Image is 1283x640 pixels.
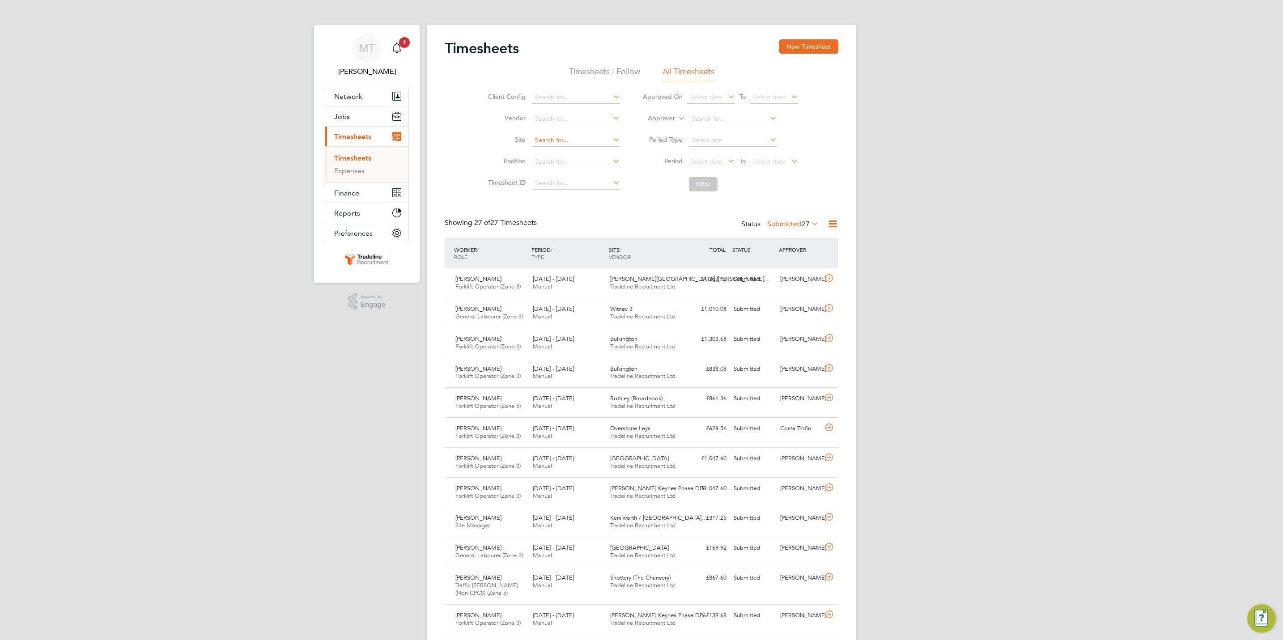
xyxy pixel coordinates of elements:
span: 27 of [474,218,490,227]
div: Submitted [730,421,777,436]
div: [PERSON_NAME] [777,332,823,347]
div: Status [741,218,820,231]
div: [PERSON_NAME] [777,511,823,526]
span: Manual [533,521,552,529]
span: [DATE] - [DATE] [533,335,574,343]
span: Marina Takkou [325,66,409,77]
span: Manual [533,462,552,470]
span: Forklift Operator (Zone 5) [455,402,521,410]
span: [DATE] - [DATE] [533,305,574,313]
span: [DATE] - [DATE] [533,574,574,581]
span: To [737,155,748,167]
span: Network [334,92,362,101]
a: MT[PERSON_NAME] [325,34,409,77]
span: Manual [533,343,552,350]
input: Select one [689,134,777,147]
span: 27 [802,220,810,229]
span: ROLE [454,253,467,260]
button: Finance [325,183,408,203]
span: [PERSON_NAME] [455,335,501,343]
span: Tradeline Recruitment Ltd [610,462,675,470]
span: Manual [533,402,552,410]
span: [PERSON_NAME] [455,275,501,283]
span: [PERSON_NAME] [455,454,501,462]
label: Submitted [767,220,819,229]
span: [DATE] - [DATE] [533,484,574,492]
span: Manual [533,492,552,500]
div: £1,047.60 [684,481,730,496]
span: [PERSON_NAME] [455,514,501,521]
label: Approver [635,114,675,123]
label: Vendor [485,114,526,122]
a: Powered byEngage [348,293,386,310]
span: Select date [690,157,722,165]
span: Finance [334,189,359,197]
div: £838.08 [684,362,730,377]
button: Jobs [325,106,408,126]
div: Submitted [730,332,777,347]
span: Tradeline Recruitment Ltd [610,492,675,500]
label: Timesheet ID [485,178,526,186]
label: Site [485,136,526,144]
span: / [551,246,552,253]
input: Search for... [532,113,620,125]
button: New Timesheet [779,39,838,54]
span: Manual [533,551,552,559]
div: £139.68 [684,608,730,623]
span: Forklift Operator (Zone 3) [455,343,521,350]
span: [GEOGRAPHIC_DATA] [610,544,669,551]
span: Bulkington [610,365,637,373]
div: [PERSON_NAME] [777,302,823,317]
div: Submitted [730,302,777,317]
span: Tradeline Recruitment Ltd [610,521,675,529]
span: Manual [533,283,552,290]
span: General Labourer (Zone 3) [455,551,523,559]
input: Search for... [689,113,777,125]
div: Submitted [730,391,777,406]
div: £1,010.08 [684,302,730,317]
button: Engage Resource Center [1247,604,1276,633]
h2: Timesheets [445,39,519,57]
a: Timesheets [334,154,371,162]
span: [PERSON_NAME] Keynes Phase DP6 [610,611,706,619]
div: Submitted [730,608,777,623]
span: [DATE] - [DATE] [533,424,574,432]
span: 27 Timesheets [474,218,537,227]
div: [PERSON_NAME] [777,451,823,466]
label: Position [485,157,526,165]
div: £1,257.12 [684,272,730,287]
div: Submitted [730,362,777,377]
span: [PERSON_NAME] [455,544,501,551]
span: Forklift Operator (Zone 3) [455,462,521,470]
span: [PERSON_NAME] [455,365,501,373]
button: Reports [325,203,408,223]
span: Timesheets [334,132,371,141]
div: PERIOD [529,242,607,265]
div: Timesheets [325,146,408,182]
span: To [737,91,748,102]
span: / [620,246,621,253]
div: £867.60 [684,571,730,585]
span: [DATE] - [DATE] [533,394,574,402]
span: Manual [533,432,552,440]
span: Preferences [334,229,373,237]
span: [PERSON_NAME] [455,574,501,581]
span: / [477,246,479,253]
span: Tradeline Recruitment Ltd [610,402,675,410]
div: [PERSON_NAME] [777,571,823,585]
span: Manual [533,313,552,320]
span: Tradeline Recruitment Ltd [610,313,675,320]
span: Manual [533,581,552,589]
span: [DATE] - [DATE] [533,454,574,462]
span: Powered by [361,293,386,301]
li: All Timesheets [663,66,714,82]
div: £1,303.68 [684,332,730,347]
span: VENDOR [609,253,631,260]
span: Forklift Operator (Zone 3) [455,492,521,500]
span: Tradeline Recruitment Ltd [610,432,675,440]
div: Submitted [730,481,777,496]
div: SITE [607,242,684,265]
span: Tradeline Recruitment Ltd [610,619,675,627]
span: Tradeline Recruitment Ltd [610,581,675,589]
span: [PERSON_NAME] [455,305,501,313]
